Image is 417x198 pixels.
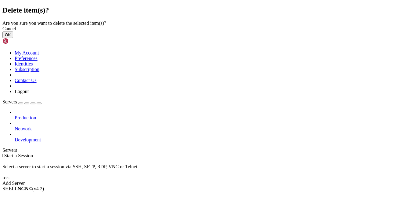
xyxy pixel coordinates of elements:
[15,137,41,142] span: Development
[32,186,44,191] span: 4.2.0
[15,137,415,143] a: Development
[15,121,415,132] li: Network
[2,159,415,181] div: Select a server to start a session via SSH, SFTP, RDP, VNC or Telnet. -or-
[2,38,38,44] img: Shellngn
[2,186,44,191] span: SHELL ©
[15,61,33,66] a: Identities
[15,115,36,120] span: Production
[2,153,4,158] span: 
[2,99,17,104] span: Servers
[15,78,37,83] a: Contact Us
[15,50,39,55] a: My Account
[15,126,415,132] a: Network
[2,26,415,32] div: Cancel
[2,148,415,153] div: Servers
[2,32,13,38] button: OK
[15,110,415,121] li: Production
[15,56,38,61] a: Preferences
[15,67,39,72] a: Subscription
[2,181,415,186] div: Add Server
[2,21,415,26] div: Are you sure you want to delete the selected item(s)?
[18,186,29,191] b: NGN
[15,126,32,131] span: Network
[2,6,415,14] h2: Delete item(s)?
[2,99,42,104] a: Servers
[15,89,29,94] a: Logout
[4,153,33,158] span: Start a Session
[15,115,415,121] a: Production
[15,132,415,143] li: Development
